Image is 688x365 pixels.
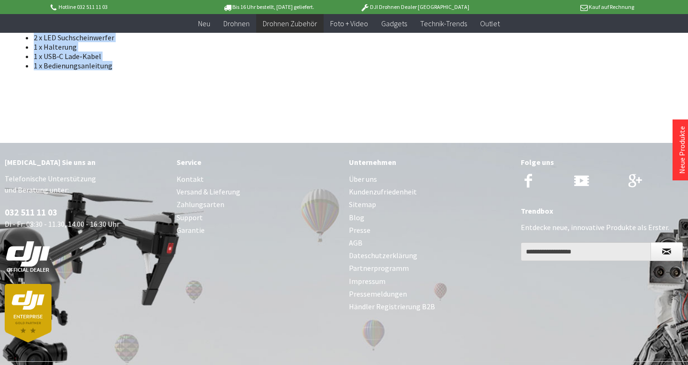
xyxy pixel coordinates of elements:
span: Foto + Video [330,19,368,28]
a: Blog [349,211,511,224]
span: Drohnen [223,19,250,28]
a: Versand & Lieferung [177,186,339,198]
a: Drohnen [217,14,256,33]
div: Trendbox [521,205,683,217]
div: Service [177,156,339,168]
li: 1 x USB‑C Lade‑Kabel [34,52,388,61]
a: Kontakt [177,173,339,186]
a: Drohnen Zubehör [256,14,324,33]
p: Kauf auf Rechnung [488,1,634,13]
a: Kundenzufriedenheit [349,186,511,198]
span: Technik-Trends [420,19,467,28]
a: Impressum [349,275,511,288]
a: Presse [349,224,511,237]
a: Pressemeldungen [349,288,511,300]
a: Zahlungsarten [177,198,339,211]
div: Folge uns [521,156,683,168]
li: 2 x LED Suchscheinwerfer [34,33,388,42]
p: Bis 16 Uhr bestellt, [DATE] geliefert. [195,1,341,13]
span: Drohnen Zubehör [263,19,317,28]
div: [MEDICAL_DATA] Sie uns an [5,156,167,168]
a: Gadgets [375,14,414,33]
span: Gadgets [381,19,407,28]
a: AGB [349,237,511,249]
li: 1 x Halterung [34,42,388,52]
a: Technik-Trends [414,14,473,33]
a: Händler Registrierung B2B [349,300,511,313]
a: Neue Produkte [677,126,687,174]
a: Über uns [349,173,511,186]
a: Neu [192,14,217,33]
span: Neu [198,19,210,28]
a: Sitemap [349,198,511,211]
a: Foto + Video [324,14,375,33]
a: Garantie [177,224,339,237]
button: Newsletter abonnieren [651,242,683,261]
a: Partnerprogramm [349,262,511,275]
img: dji-partner-enterprise_goldLoJgYOWPUIEBO.png [5,284,52,343]
span: Outlet [480,19,500,28]
a: Dateschutzerklärung [349,249,511,262]
p: Hotline 032 511 11 03 [49,1,195,13]
li: 1 x Bedienungsanleitung [34,61,388,70]
a: Outlet [473,14,506,33]
div: Unternehmen [349,156,511,168]
input: Ihre E-Mail Adresse [521,242,651,261]
p: DJI Drohnen Dealer [GEOGRAPHIC_DATA] [341,1,488,13]
a: Support [177,211,339,224]
a: 032 511 11 03 [5,207,57,218]
img: white-dji-schweiz-logo-official_140x140.png [5,241,52,273]
p: Entdecke neue, innovative Produkte als Erster. [521,222,683,233]
p: Telefonische Unterstützung und Beratung unter: Di - Fr: 08:30 - 11.30, 14.00 - 16.30 Uhr [5,173,167,343]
